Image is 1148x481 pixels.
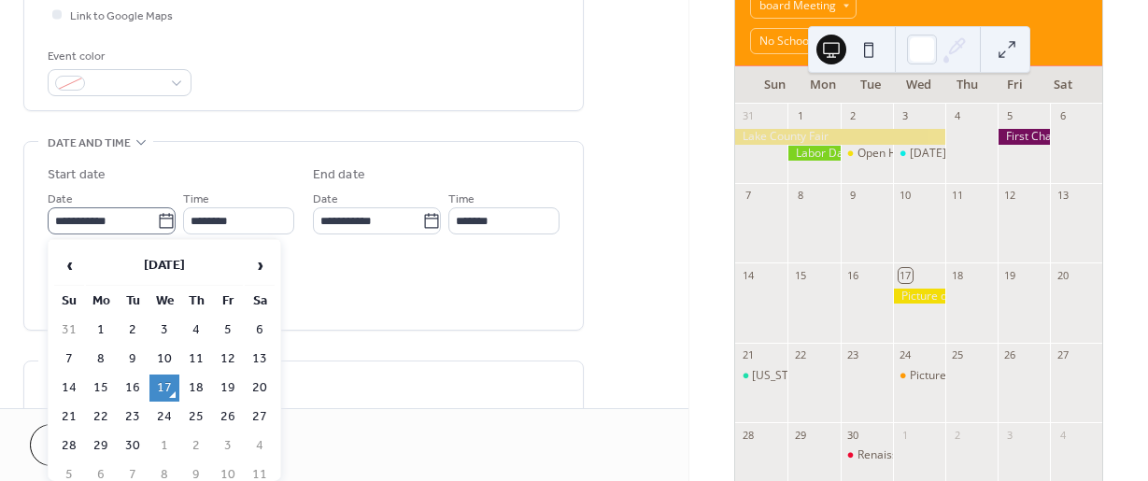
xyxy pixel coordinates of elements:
div: 23 [846,348,860,362]
div: Tue [846,66,895,104]
div: 9 [846,189,860,203]
td: 26 [213,403,243,431]
th: Su [54,288,84,315]
div: 11 [951,189,965,203]
td: 12 [213,346,243,373]
div: 13 [1056,189,1070,203]
th: [DATE] [86,246,243,286]
div: 12 [1003,189,1017,203]
td: 24 [149,403,179,431]
div: Start date [48,165,106,185]
div: 18 [951,268,965,282]
td: 30 [118,432,148,460]
div: 10 [899,189,913,203]
td: 3 [149,317,179,344]
div: Picture Retakes [910,368,990,384]
td: 31 [54,317,84,344]
div: Lake County Fair [735,129,944,145]
td: 8 [86,346,116,373]
div: 31 [741,109,755,123]
td: 28 [54,432,84,460]
div: Picture Retakes [893,368,945,384]
div: 14 [741,268,755,282]
span: Date and time [48,134,131,153]
div: 29 [793,428,807,442]
th: Fr [213,288,243,315]
td: 22 [86,403,116,431]
div: Thu [942,66,991,104]
div: [DATE] [910,146,946,162]
th: We [149,288,179,315]
div: First day of school [893,146,945,162]
div: Sat [1039,66,1087,104]
div: Wed [895,66,943,104]
td: 20 [245,375,275,402]
div: First Chapel Celebration [998,129,1050,145]
div: Renaissance Faire Meeting [841,447,893,463]
div: Picture day [893,289,945,304]
div: Washington DC Car Wash [735,368,787,384]
div: 27 [1056,348,1070,362]
div: Sun [750,66,799,104]
td: 23 [118,403,148,431]
td: 11 [181,346,211,373]
div: 7 [741,189,755,203]
td: 1 [86,317,116,344]
div: 3 [899,109,913,123]
div: Open House [857,146,922,162]
td: 9 [118,346,148,373]
div: 2 [846,109,860,123]
button: Cancel [30,424,145,466]
td: 27 [245,403,275,431]
div: Mon [799,66,847,104]
td: 21 [54,403,84,431]
div: 30 [846,428,860,442]
div: 1 [793,109,807,123]
td: 16 [118,375,148,402]
div: 22 [793,348,807,362]
div: 6 [1056,109,1070,123]
div: 26 [1003,348,1017,362]
td: 15 [86,375,116,402]
td: 5 [213,317,243,344]
td: 6 [245,317,275,344]
td: 7 [54,346,84,373]
div: 20 [1056,268,1070,282]
td: 4 [245,432,275,460]
span: Time [183,190,209,209]
th: Sa [245,288,275,315]
div: 5 [1003,109,1017,123]
td: 10 [149,346,179,373]
div: 4 [951,109,965,123]
td: 19 [213,375,243,402]
th: Mo [86,288,116,315]
td: 13 [245,346,275,373]
td: 25 [181,403,211,431]
div: 25 [951,348,965,362]
span: Date [313,190,338,209]
td: 3 [213,432,243,460]
div: 28 [741,428,755,442]
div: [US_STATE] [GEOGRAPHIC_DATA] Car Wash [752,368,982,384]
div: 16 [846,268,860,282]
div: Renaissance Faire Meeting [857,447,998,463]
td: 2 [181,432,211,460]
div: 8 [793,189,807,203]
div: Fri [991,66,1040,104]
div: 24 [899,348,913,362]
div: Event color [48,47,188,66]
td: 17 [149,375,179,402]
div: Labor Day [787,146,840,162]
td: 4 [181,317,211,344]
span: Date [48,190,73,209]
td: 1 [149,432,179,460]
div: 1 [899,428,913,442]
th: Tu [118,288,148,315]
div: 21 [741,348,755,362]
td: 14 [54,375,84,402]
div: 19 [1003,268,1017,282]
td: 18 [181,375,211,402]
span: ‹ [55,247,83,284]
th: Th [181,288,211,315]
